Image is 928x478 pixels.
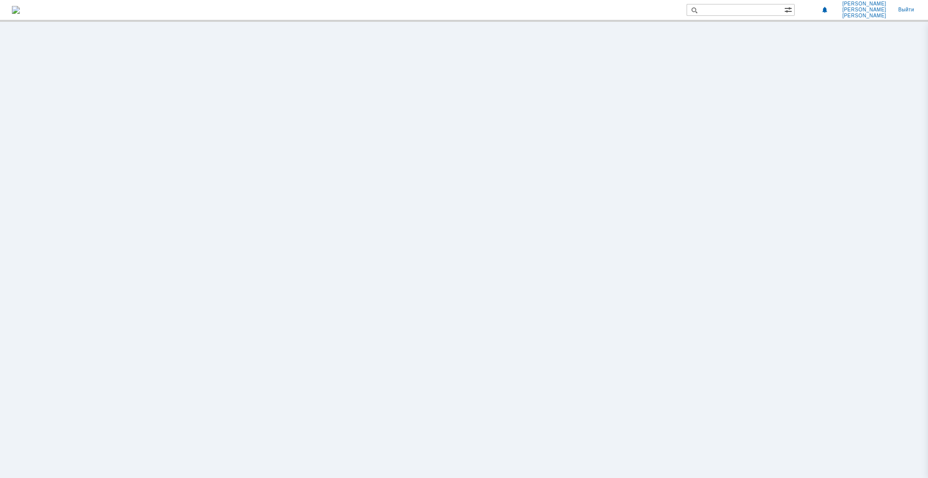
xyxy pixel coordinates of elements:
a: Перейти на домашнюю страницу [12,6,20,14]
span: [PERSON_NAME] [842,1,886,7]
span: Расширенный поиск [784,4,794,14]
span: [PERSON_NAME] [842,13,886,19]
span: [PERSON_NAME] [842,7,886,13]
img: logo [12,6,20,14]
